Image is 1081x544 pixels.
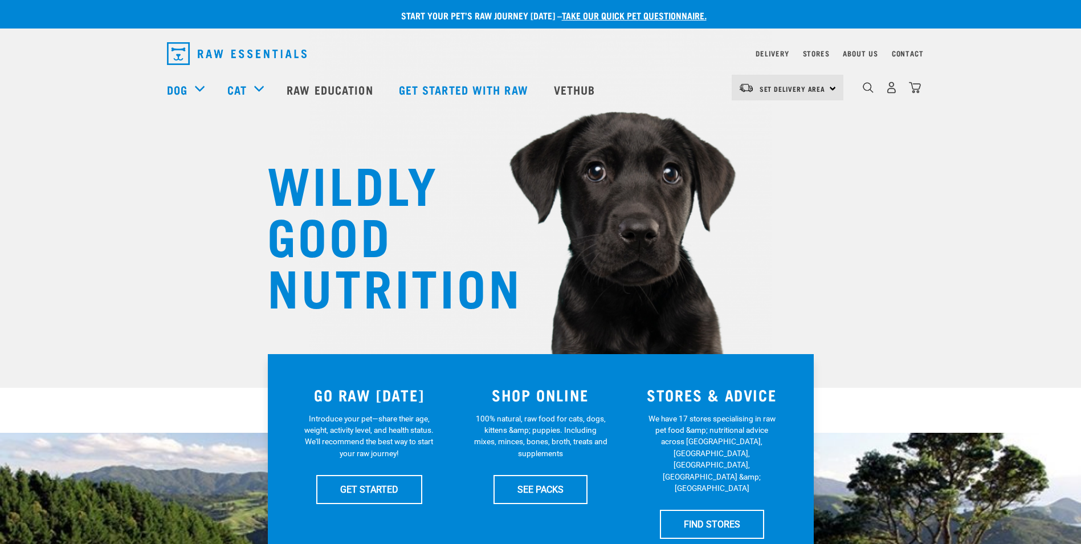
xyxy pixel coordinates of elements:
[909,82,921,94] img: home-icon@2x.png
[316,475,422,504] a: GET STARTED
[803,51,830,55] a: Stores
[633,386,791,404] h3: STORES & ADVICE
[863,82,874,93] img: home-icon-1@2x.png
[645,413,779,494] p: We have 17 stores specialising in raw pet food &amp; nutritional advice across [GEOGRAPHIC_DATA],...
[562,13,707,18] a: take our quick pet questionnaire.
[302,413,436,460] p: Introduce your pet—share their age, weight, activity level, and health status. We'll recommend th...
[167,81,187,98] a: Dog
[739,83,754,93] img: van-moving.png
[387,67,542,112] a: Get started with Raw
[886,82,898,94] img: user.png
[474,413,607,460] p: 100% natural, raw food for cats, dogs, kittens &amp; puppies. Including mixes, minces, bones, bro...
[462,386,619,404] h3: SHOP ONLINE
[843,51,878,55] a: About Us
[267,157,495,311] h1: WILDLY GOOD NUTRITION
[291,386,448,404] h3: GO RAW [DATE]
[760,87,826,91] span: Set Delivery Area
[660,510,764,538] a: FIND STORES
[167,42,307,65] img: Raw Essentials Logo
[892,51,924,55] a: Contact
[227,81,247,98] a: Cat
[756,51,789,55] a: Delivery
[542,67,610,112] a: Vethub
[493,475,588,504] a: SEE PACKS
[275,67,387,112] a: Raw Education
[158,38,924,70] nav: dropdown navigation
